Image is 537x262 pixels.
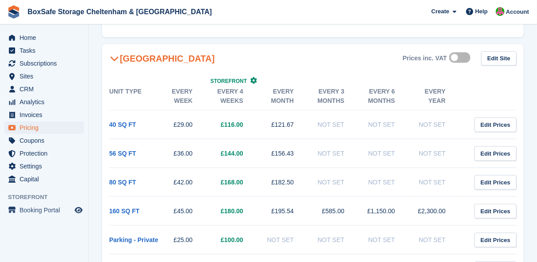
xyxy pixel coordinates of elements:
span: Capital [20,173,73,185]
td: £2,300.00 [413,197,463,226]
a: menu [4,31,84,44]
span: Help [475,7,488,16]
a: Edit Prices [474,175,517,190]
a: Edit Prices [474,117,517,132]
h2: [GEOGRAPHIC_DATA] [109,53,215,64]
td: Not Set [413,110,463,139]
td: Not Set [362,110,413,139]
th: Every 4 weeks [210,82,261,110]
td: Not Set [312,139,362,168]
th: Every week [160,82,210,110]
a: menu [4,173,84,185]
td: Not Set [413,139,463,168]
td: £36.00 [160,139,210,168]
td: Not Set [261,226,312,254]
td: Not Set [413,226,463,254]
span: Settings [20,160,73,172]
a: Edit Site [481,51,517,66]
td: £42.00 [160,168,210,197]
a: 40 SQ FT [109,121,136,128]
span: Subscriptions [20,57,73,70]
a: menu [4,160,84,172]
td: Not Set [362,226,413,254]
a: menu [4,44,84,57]
a: menu [4,109,84,121]
a: Parking - Private [109,236,158,243]
a: menu [4,83,84,95]
td: Not Set [362,139,413,168]
span: Storefront [8,193,88,202]
span: Invoices [20,109,73,121]
td: £585.00 [312,197,362,226]
th: Unit Type [109,82,160,110]
span: Sites [20,70,73,82]
th: Every month [261,82,312,110]
a: Edit Prices [474,204,517,219]
a: menu [4,121,84,134]
span: CRM [20,83,73,95]
img: stora-icon-8386f47178a22dfd0bd8f6a31ec36ba5ce8667c1dd55bd0f319d3a0aa187defe.svg [7,5,20,19]
a: Edit Prices [474,146,517,161]
a: 80 SQ FT [109,179,136,186]
span: Protection [20,147,73,160]
a: 160 SQ FT [109,207,139,215]
span: Create [431,7,449,16]
td: £29.00 [160,110,210,139]
td: £168.00 [210,168,261,197]
td: Not Set [362,168,413,197]
span: Tasks [20,44,73,57]
td: Not Set [312,168,362,197]
td: £180.00 [210,197,261,226]
a: BoxSafe Storage Cheltenham & [GEOGRAPHIC_DATA] [24,4,215,19]
td: £1,150.00 [362,197,413,226]
td: £116.00 [210,110,261,139]
td: £182.50 [261,168,312,197]
span: Pricing [20,121,73,134]
td: £100.00 [210,226,261,254]
a: menu [4,204,84,216]
td: Not Set [312,110,362,139]
div: Prices inc. VAT [403,55,447,62]
th: Every 3 months [312,82,362,110]
span: Home [20,31,73,44]
td: £156.43 [261,139,312,168]
a: menu [4,96,84,108]
td: £144.00 [210,139,261,168]
a: Edit Prices [474,233,517,247]
td: £45.00 [160,197,210,226]
td: £195.54 [261,197,312,226]
a: menu [4,134,84,147]
a: menu [4,147,84,160]
span: Analytics [20,96,73,108]
span: Booking Portal [20,204,73,216]
th: Every year [413,82,463,110]
span: Account [506,8,529,16]
td: Not Set [312,226,362,254]
a: menu [4,70,84,82]
span: Storefront [210,78,247,84]
a: Storefront [210,78,257,84]
a: 56 SQ FT [109,150,136,157]
span: Coupons [20,134,73,147]
td: £121.67 [261,110,312,139]
img: Andrew [496,7,505,16]
a: Preview store [73,205,84,215]
th: Every 6 months [362,82,413,110]
td: £25.00 [160,226,210,254]
td: Not Set [413,168,463,197]
a: menu [4,57,84,70]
